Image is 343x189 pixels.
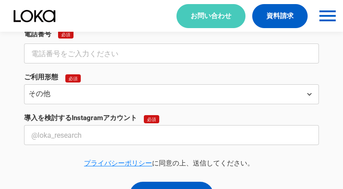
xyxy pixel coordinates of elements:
[252,4,308,28] a: 資料請求
[24,73,58,82] p: ご利用形態
[147,116,156,122] p: 必須
[176,4,245,28] a: お問い合わせ
[20,159,319,168] p: に同意の上、送信してください。
[24,113,137,123] p: 導入を検討するInstagramアカウント
[24,125,319,145] input: @loka_research
[69,76,78,81] p: 必須
[24,29,51,39] p: 電話番号
[84,159,152,167] a: プライバシーポリシー
[24,44,319,63] input: 電話番号をご入力ください
[61,32,70,37] p: 必須
[317,5,338,27] button: menu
